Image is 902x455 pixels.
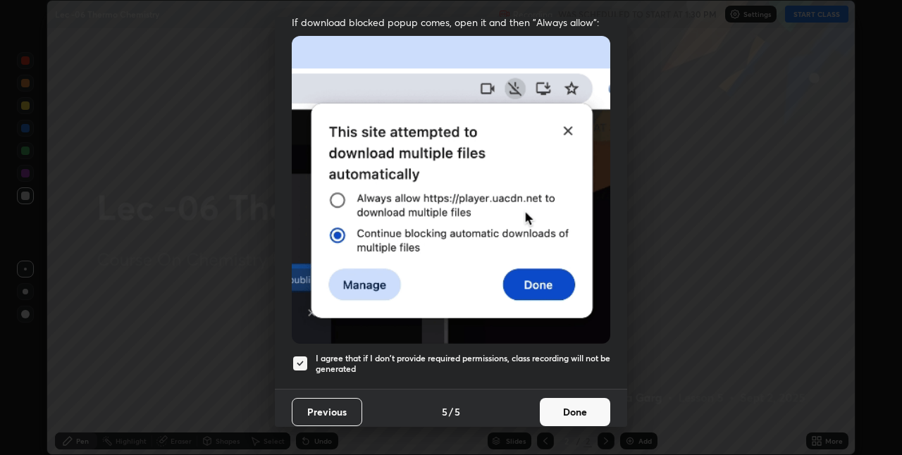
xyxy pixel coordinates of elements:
h4: / [449,404,453,419]
h4: 5 [455,404,460,419]
h4: 5 [442,404,447,419]
h5: I agree that if I don't provide required permissions, class recording will not be generated [316,353,610,375]
span: If download blocked popup comes, open it and then "Always allow": [292,15,610,29]
img: downloads-permission-blocked.gif [292,36,610,344]
button: Previous [292,398,362,426]
button: Done [540,398,610,426]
